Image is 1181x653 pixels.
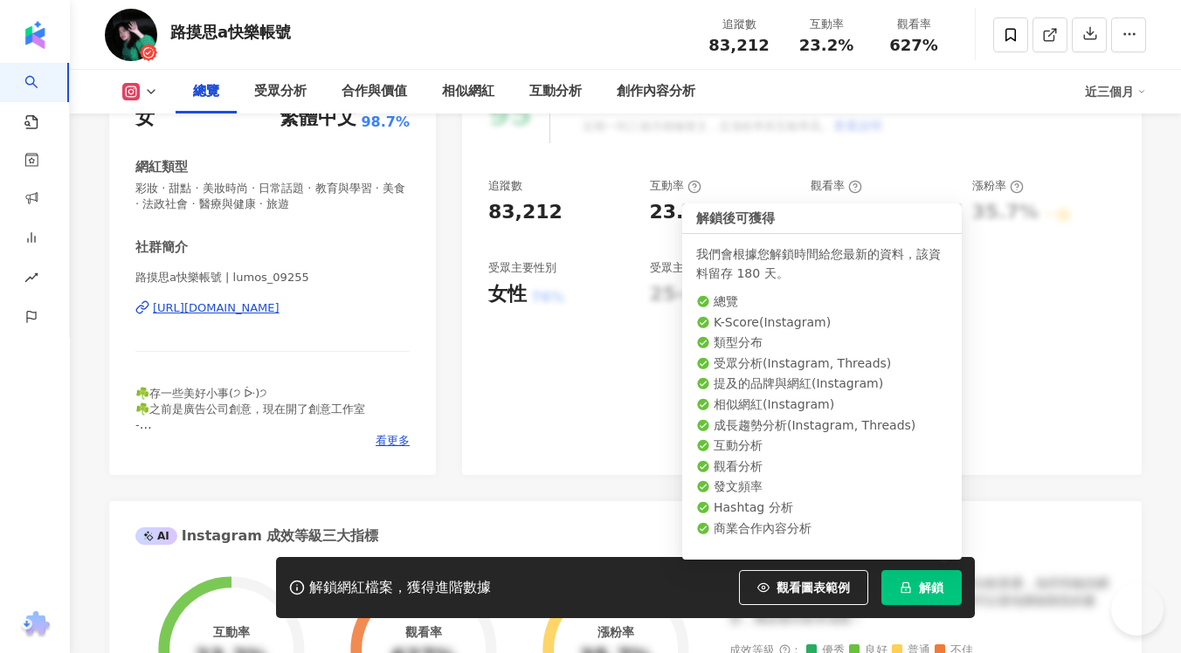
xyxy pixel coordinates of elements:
span: 83,212 [708,36,769,54]
span: 看更多 [376,433,410,449]
li: 類型分布 [696,334,948,352]
li: 觀看分析 [696,458,948,476]
div: 我們會根據您解鎖時間給您最新的資料，該資料留存 180 天。 [696,244,948,283]
span: 627% [889,37,938,54]
div: 繁體中文 [280,105,356,132]
div: AI [135,527,177,545]
a: search [24,63,59,131]
div: 女 [135,105,155,132]
div: 漲粉率 [597,625,634,639]
div: 互動分析 [529,81,582,102]
div: 解鎖後可獲得 [682,203,962,234]
div: 女性 [488,281,527,308]
span: 彩妝 · 甜點 · 美妝時尚 · 日常話題 · 教育與學習 · 美食 · 法政社會 · 醫療與健康 · 旅遊 [135,181,410,212]
div: 解鎖網紅檔案，獲得進階數據 [309,579,491,597]
li: 互動分析 [696,437,948,455]
span: 98.7% [361,113,410,132]
div: 受眾主要年齡 [650,260,718,276]
div: 互動率 [213,625,250,639]
li: K-Score ( Instagram ) [696,313,948,331]
div: 互動率 [650,178,701,194]
button: 觀看圖表範例 [739,570,868,605]
div: 社群簡介 [135,238,188,257]
span: 觀看圖表範例 [777,581,850,595]
li: 總覽 [696,293,948,311]
div: 83,212 [488,199,563,226]
span: lock [900,581,912,594]
li: 相似網紅 ( Instagram ) [696,396,948,414]
img: logo icon [21,21,49,49]
div: 追蹤數 [706,16,772,33]
li: 發文頻率 [696,478,948,496]
div: 觀看率 [405,625,442,639]
div: 合作與價值 [342,81,407,102]
div: 漲粉率 [972,178,1024,194]
div: 受眾主要性別 [488,260,556,276]
div: [URL][DOMAIN_NAME] [153,300,280,316]
li: 提及的品牌與網紅 ( Instagram ) [696,375,948,393]
li: 成長趨勢分析 ( Instagram, Threads ) [696,416,948,434]
div: Instagram 成效等級三大指標 [135,526,378,546]
li: 商業合作內容分析 [696,519,948,537]
div: 追蹤數 [488,178,522,194]
span: 解鎖 [919,581,943,595]
li: 受眾分析 ( Instagram, Threads ) [696,355,948,373]
li: Hashtag 分析 [696,499,948,517]
div: 創作內容分析 [617,81,695,102]
span: 23.2% [799,37,853,54]
div: 受眾分析 [254,81,307,102]
div: 627% [811,199,870,226]
span: rise [24,260,38,299]
div: 互動率 [793,16,860,33]
div: 23.2% [650,199,716,226]
img: KOL Avatar [105,9,157,61]
img: chrome extension [18,611,52,639]
div: 網紅類型 [135,158,188,176]
div: 觀看率 [811,178,862,194]
div: 觀看率 [881,16,947,33]
a: [URL][DOMAIN_NAME] [135,300,410,316]
div: 總覽 [193,81,219,102]
span: ☘️存一些美好小事(੭ ᐕ)੭ ☘️之前是廣告公司創意，現在開了創意工作室 - 合作請找經紀人塔塔📮[DOMAIN_NAME][EMAIL_ADDRESS][DOMAIN_NAME] [135,387,365,464]
div: 相似網紅 [442,81,494,102]
div: 近三個月 [1085,78,1146,106]
div: 路摸思a快樂帳號 [170,21,291,43]
span: 路摸思a快樂帳號 | lumos_09255 [135,270,410,285]
button: 解鎖 [881,570,962,605]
